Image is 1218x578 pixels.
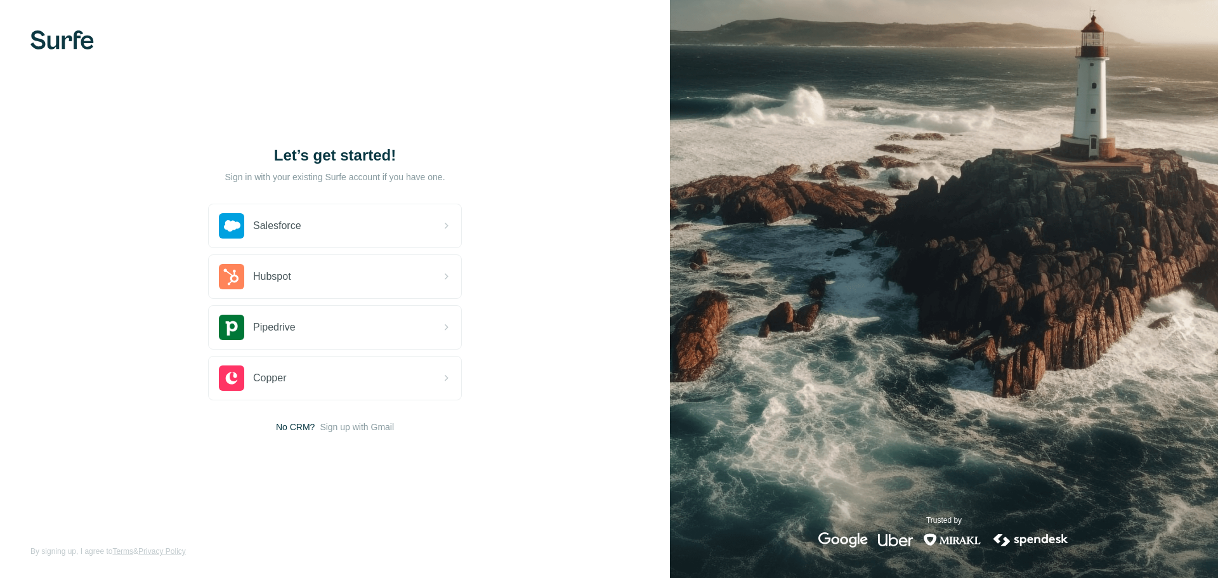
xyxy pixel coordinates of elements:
p: Trusted by [926,515,962,526]
a: Privacy Policy [138,547,186,556]
a: Terms [112,547,133,556]
button: Sign up with Gmail [320,421,394,433]
span: Pipedrive [253,320,296,335]
img: salesforce's logo [219,213,244,239]
span: No CRM? [276,421,315,433]
img: hubspot's logo [219,264,244,289]
h1: Let’s get started! [208,145,462,166]
img: mirakl's logo [923,532,981,548]
span: Salesforce [253,218,301,233]
span: Hubspot [253,269,291,284]
img: Surfe's logo [30,30,94,49]
span: By signing up, I agree to & [30,546,186,557]
img: spendesk's logo [992,532,1070,548]
img: copper's logo [219,365,244,391]
span: Copper [253,371,286,386]
img: pipedrive's logo [219,315,244,340]
img: uber's logo [878,532,913,548]
p: Sign in with your existing Surfe account if you have one. [225,171,445,183]
img: google's logo [818,532,868,548]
